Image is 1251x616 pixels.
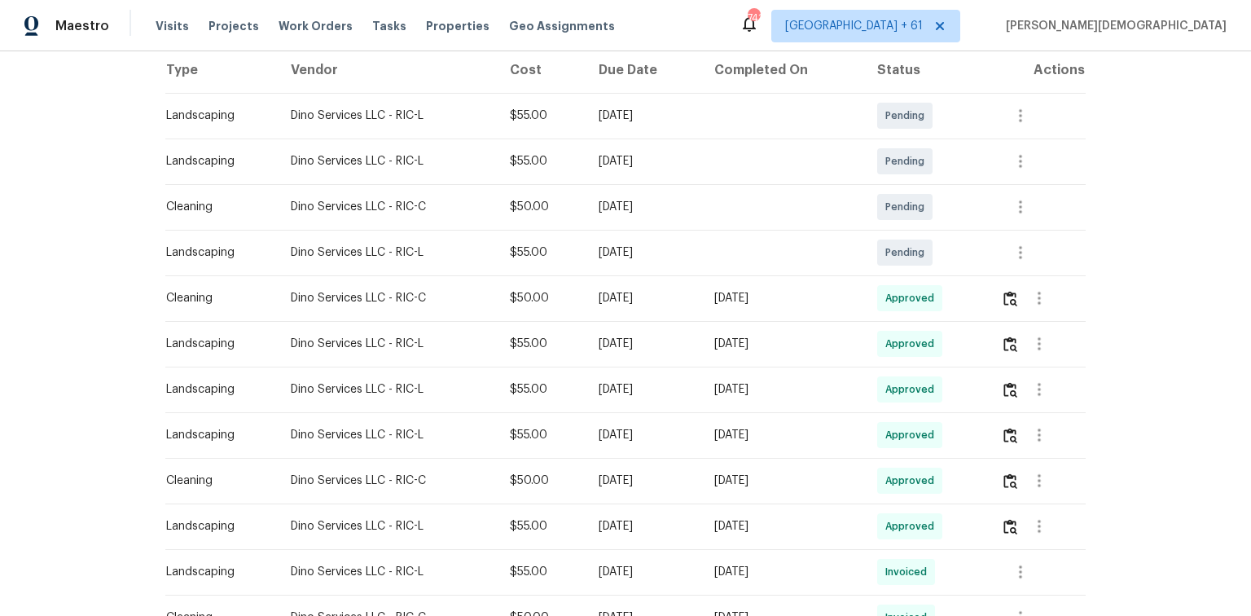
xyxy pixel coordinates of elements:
div: $55.00 [510,108,573,124]
th: Actions [988,47,1086,93]
div: [DATE] [714,473,851,489]
div: $55.00 [510,381,573,398]
div: $50.00 [510,199,573,215]
div: Dino Services LLC - RIC-L [291,244,485,261]
span: [PERSON_NAME][DEMOGRAPHIC_DATA] [999,18,1227,34]
div: [DATE] [599,381,688,398]
div: Dino Services LLC - RIC-L [291,381,485,398]
span: Projects [208,18,259,34]
span: Approved [885,290,941,306]
div: [DATE] [714,290,851,306]
span: Visits [156,18,189,34]
img: Review Icon [1003,382,1017,398]
img: Review Icon [1003,519,1017,535]
span: Approved [885,381,941,398]
span: Geo Assignments [509,18,615,34]
div: Landscaping [166,381,265,398]
span: Pending [885,199,931,215]
div: $55.00 [510,244,573,261]
div: Dino Services LLC - RIC-C [291,290,485,306]
div: [DATE] [599,199,688,215]
img: Review Icon [1003,291,1017,306]
div: $55.00 [510,153,573,169]
div: Dino Services LLC - RIC-L [291,108,485,124]
span: Approved [885,518,941,535]
div: Landscaping [166,153,265,169]
div: [DATE] [599,473,688,489]
div: Dino Services LLC - RIC-L [291,564,485,580]
span: Properties [426,18,489,34]
div: $50.00 [510,290,573,306]
div: $55.00 [510,564,573,580]
th: Completed On [701,47,864,93]
span: Pending [885,244,931,261]
div: Landscaping [166,336,265,352]
div: Landscaping [166,427,265,443]
div: [DATE] [599,153,688,169]
div: Dino Services LLC - RIC-L [291,518,485,535]
div: [DATE] [599,427,688,443]
div: [DATE] [714,427,851,443]
div: $55.00 [510,427,573,443]
div: [DATE] [714,381,851,398]
div: [DATE] [714,564,851,580]
div: Landscaping [166,564,265,580]
th: Due Date [586,47,701,93]
span: Work Orders [279,18,353,34]
span: Approved [885,473,941,489]
div: [DATE] [714,518,851,535]
div: [DATE] [599,564,688,580]
button: Review Icon [1001,370,1020,409]
div: $55.00 [510,518,573,535]
th: Cost [497,47,586,93]
img: Review Icon [1003,428,1017,443]
div: Landscaping [166,108,265,124]
div: [DATE] [599,336,688,352]
span: Pending [885,153,931,169]
div: [DATE] [599,518,688,535]
div: 741 [748,10,759,26]
button: Review Icon [1001,324,1020,363]
div: [DATE] [714,336,851,352]
span: [GEOGRAPHIC_DATA] + 61 [785,18,923,34]
span: Approved [885,427,941,443]
div: [DATE] [599,244,688,261]
div: Cleaning [166,473,265,489]
span: Invoiced [885,564,933,580]
div: Landscaping [166,518,265,535]
div: [DATE] [599,290,688,306]
span: Approved [885,336,941,352]
div: Landscaping [166,244,265,261]
div: Dino Services LLC - RIC-L [291,153,485,169]
div: [DATE] [599,108,688,124]
th: Type [165,47,278,93]
div: $50.00 [510,473,573,489]
span: Pending [885,108,931,124]
div: Cleaning [166,199,265,215]
button: Review Icon [1001,507,1020,546]
th: Status [864,47,988,93]
span: Tasks [372,20,406,32]
div: Dino Services LLC - RIC-L [291,427,485,443]
img: Review Icon [1003,473,1017,489]
div: $55.00 [510,336,573,352]
button: Review Icon [1001,416,1020,455]
span: Maestro [55,18,109,34]
div: Dino Services LLC - RIC-L [291,336,485,352]
div: Cleaning [166,290,265,306]
th: Vendor [278,47,498,93]
button: Review Icon [1001,461,1020,500]
img: Review Icon [1003,337,1017,352]
div: Dino Services LLC - RIC-C [291,473,485,489]
button: Review Icon [1001,279,1020,318]
div: Dino Services LLC - RIC-C [291,199,485,215]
